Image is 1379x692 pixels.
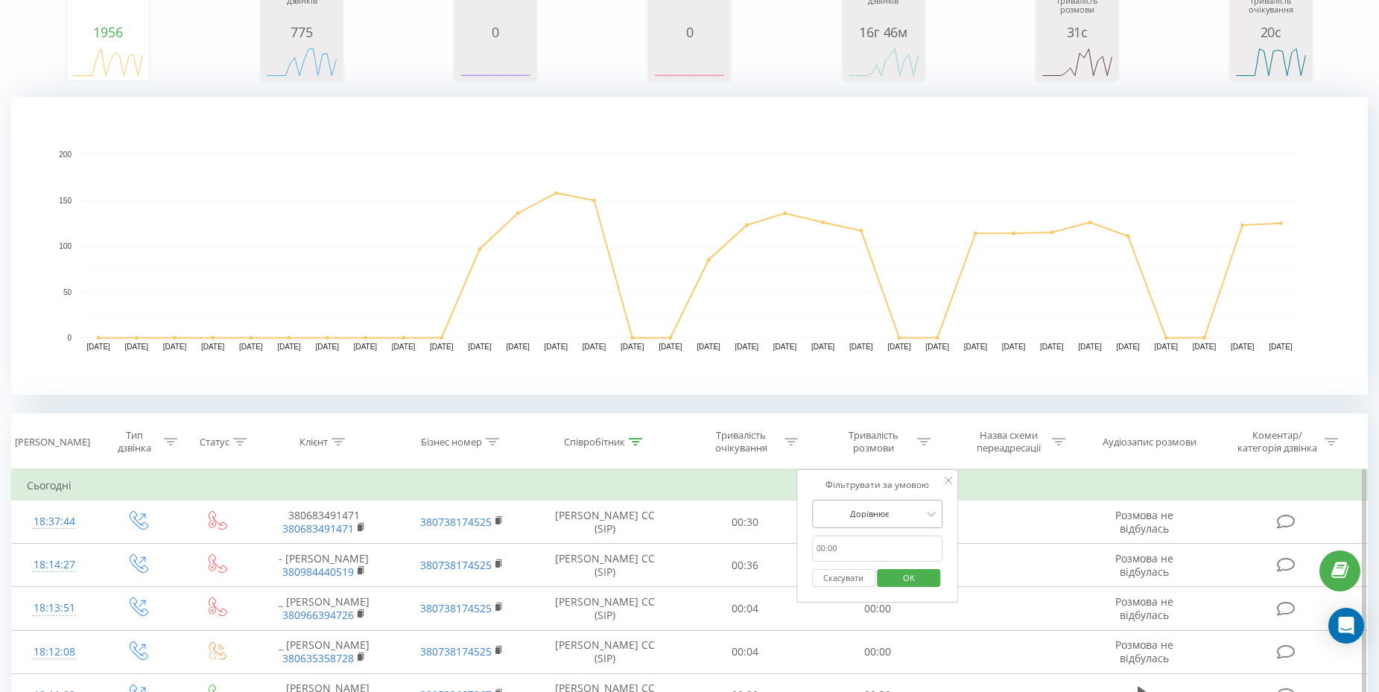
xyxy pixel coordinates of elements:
[468,343,492,351] text: [DATE]
[59,150,72,159] text: 200
[201,343,225,351] text: [DATE]
[1116,343,1140,351] text: [DATE]
[27,638,81,667] div: 18:12:08
[255,630,393,673] td: _ [PERSON_NAME]
[811,343,835,351] text: [DATE]
[255,544,393,587] td: - [PERSON_NAME]
[679,587,811,630] td: 00:04
[27,507,81,536] div: 18:37:44
[969,429,1048,454] div: Назва схеми переадресації
[679,630,811,673] td: 00:04
[1040,343,1064,351] text: [DATE]
[564,436,625,448] div: Співробітник
[659,343,682,351] text: [DATE]
[878,569,941,588] button: OK
[1115,638,1173,665] span: Розмова не відбулась
[315,343,339,351] text: [DATE]
[264,39,339,84] svg: A chart.
[735,343,759,351] text: [DATE]
[652,25,726,39] div: 0
[1234,429,1321,454] div: Коментар/категорія дзвінка
[420,644,492,658] a: 380738174525
[458,25,533,39] div: 0
[773,343,797,351] text: [DATE]
[12,471,1368,501] td: Сьогодні
[420,558,492,572] a: 380738174525
[71,39,145,84] svg: A chart.
[888,566,930,589] span: OK
[652,39,726,84] div: A chart.
[583,343,606,351] text: [DATE]
[200,436,229,448] div: Статус
[125,343,149,351] text: [DATE]
[1193,343,1217,351] text: [DATE]
[392,343,416,351] text: [DATE]
[1234,25,1308,39] div: 20с
[71,25,145,39] div: 1956
[420,515,492,529] a: 380738174525
[811,630,944,673] td: 00:00
[110,429,160,454] div: Тип дзвінка
[282,651,354,665] a: 380635358728
[506,343,530,351] text: [DATE]
[1040,25,1115,39] div: 31с
[264,25,339,39] div: 775
[679,544,811,587] td: 00:36
[846,39,921,84] svg: A chart.
[458,39,533,84] svg: A chart.
[239,343,263,351] text: [DATE]
[1269,343,1293,351] text: [DATE]
[1115,551,1173,579] span: Розмова не відбулась
[27,594,81,623] div: 18:13:51
[86,343,110,351] text: [DATE]
[163,343,187,351] text: [DATE]
[530,630,679,673] td: [PERSON_NAME] CC (SIP)
[15,436,90,448] div: [PERSON_NAME]
[530,501,679,544] td: [PERSON_NAME] CC (SIP)
[925,343,949,351] text: [DATE]
[621,343,644,351] text: [DATE]
[964,343,988,351] text: [DATE]
[255,587,393,630] td: _ [PERSON_NAME]
[282,521,354,536] a: 380683491471
[697,343,720,351] text: [DATE]
[849,343,873,351] text: [DATE]
[430,343,454,351] text: [DATE]
[59,242,72,250] text: 100
[812,569,875,588] button: Скасувати
[1078,343,1102,351] text: [DATE]
[282,565,354,579] a: 380984440519
[420,601,492,615] a: 380738174525
[1234,39,1308,84] svg: A chart.
[63,288,72,296] text: 50
[812,477,943,492] div: Фільтрувати за умовою
[530,544,679,587] td: [PERSON_NAME] CC (SIP)
[887,343,911,351] text: [DATE]
[59,197,72,205] text: 150
[1040,39,1115,84] svg: A chart.
[299,436,328,448] div: Клієнт
[421,436,482,448] div: Бізнес номер
[11,97,1368,395] div: A chart.
[834,429,913,454] div: Тривалість розмови
[1115,508,1173,536] span: Розмова не відбулась
[679,501,811,544] td: 00:30
[1103,436,1196,448] div: Аудіозапис розмови
[812,536,943,562] input: 00:00
[1115,594,1173,622] span: Розмова не відбулась
[545,343,568,351] text: [DATE]
[846,25,921,39] div: 16г 46м
[27,550,81,580] div: 18:14:27
[277,343,301,351] text: [DATE]
[255,501,393,544] td: 380683491471
[67,334,72,342] text: 0
[701,429,781,454] div: Тривалість очікування
[811,587,944,630] td: 00:00
[282,608,354,622] a: 380966394726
